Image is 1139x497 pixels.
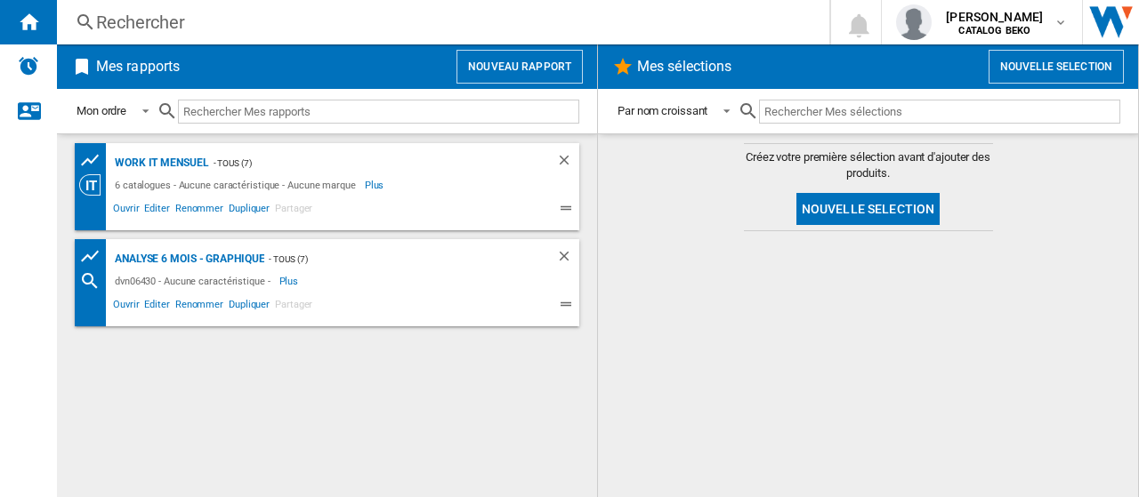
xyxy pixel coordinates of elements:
[110,248,264,270] div: Analyse 6 mois - Graphique
[279,270,302,292] span: Plus
[556,248,579,270] div: Supprimer
[556,152,579,174] div: Supprimer
[958,25,1030,36] b: CATALOG BEKO
[365,174,387,196] span: Plus
[79,174,110,196] div: Vision Catégorie
[272,296,315,317] span: Partager
[744,149,993,181] span: Créez votre première sélection avant d'ajouter des produits.
[110,270,279,292] div: dvn06430 - Aucune caractéristique -
[264,248,521,270] div: - TOUS (7)
[79,270,110,292] div: Recherche
[634,50,735,84] h2: Mes sélections
[110,200,141,221] span: Ouvrir
[226,296,272,317] span: Dupliquer
[79,149,110,172] div: Tableau des prix des produits
[226,200,272,221] span: Dupliquer
[110,152,209,174] div: Work It mensuel
[77,104,126,117] div: Mon ordre
[18,55,39,76] img: alerts-logo.svg
[141,200,172,221] span: Editer
[759,100,1120,124] input: Rechercher Mes sélections
[796,193,941,225] button: Nouvelle selection
[173,200,226,221] span: Renommer
[178,100,579,124] input: Rechercher Mes rapports
[989,50,1124,84] button: Nouvelle selection
[946,8,1043,26] span: [PERSON_NAME]
[618,104,707,117] div: Par nom croissant
[141,296,172,317] span: Editer
[209,152,521,174] div: - TOUS (7)
[173,296,226,317] span: Renommer
[96,10,783,35] div: Rechercher
[456,50,583,84] button: Nouveau rapport
[110,296,141,317] span: Ouvrir
[93,50,183,84] h2: Mes rapports
[110,174,365,196] div: 6 catalogues - Aucune caractéristique - Aucune marque
[272,200,315,221] span: Partager
[79,245,110,268] div: Graphe des prix et nb. offres par distributeur
[896,4,932,40] img: profile.jpg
